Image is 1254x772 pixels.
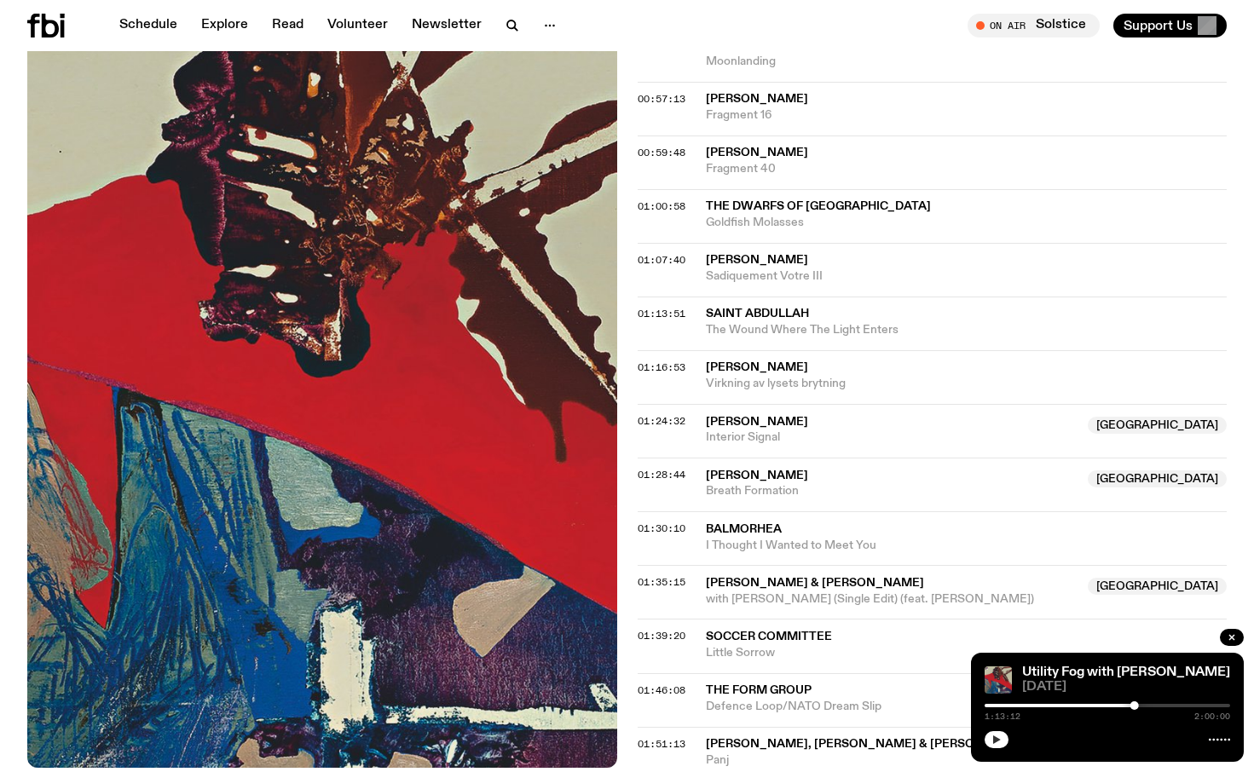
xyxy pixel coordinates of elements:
button: Support Us [1113,14,1227,37]
span: Defence Loop/NATO Dream Slip [706,699,1228,715]
span: Interior Signal [706,429,1078,446]
span: [PERSON_NAME], [PERSON_NAME] & [PERSON_NAME] [706,738,1032,750]
span: [PERSON_NAME] [706,361,808,373]
span: Saint Abdullah [706,308,809,320]
span: 01:00:58 [638,199,685,213]
button: 01:07:40 [638,256,685,265]
img: Cover to Mikoo's album It Floats [985,666,1012,694]
span: [PERSON_NAME] [706,93,808,105]
span: 01:16:53 [638,360,685,374]
button: 01:39:20 [638,631,685,641]
a: Explore [191,14,258,37]
span: The Wound Where The Light Enters [706,322,1228,338]
button: 01:28:44 [638,470,685,480]
span: 01:24:32 [638,414,685,428]
span: [PERSON_NAME] [706,147,808,158]
span: Fragment 16 [706,107,1228,124]
button: 01:13:51 [638,309,685,319]
button: 00:59:48 [638,148,685,158]
span: [PERSON_NAME] & [PERSON_NAME] [706,577,924,589]
span: Fragment 40 [706,161,1228,177]
span: [GEOGRAPHIC_DATA] [1088,417,1227,434]
span: Panj [706,752,1078,769]
span: Moonlanding [706,54,1228,70]
span: [DATE] [1022,681,1230,694]
a: Read [262,14,314,37]
span: Support Us [1124,18,1193,33]
span: 00:59:48 [638,146,685,159]
button: 01:35:15 [638,578,685,587]
span: 01:13:51 [638,307,685,320]
a: Schedule [109,14,188,37]
span: 01:51:13 [638,737,685,751]
a: Newsletter [402,14,492,37]
span: The Dwarfs of [GEOGRAPHIC_DATA] [706,200,931,212]
span: 00:57:13 [638,92,685,106]
a: Volunteer [317,14,398,37]
span: 1:13:12 [985,712,1020,721]
span: 01:07:40 [638,253,685,267]
span: Little Sorrow [706,645,1228,661]
button: 01:30:10 [638,524,685,533]
button: 00:57:13 [638,95,685,104]
span: soccer Committee [706,631,832,642]
button: 01:24:32 [638,417,685,426]
button: 01:46:08 [638,686,685,695]
span: [GEOGRAPHIC_DATA] [1088,470,1227,487]
span: Balmorhea [706,523,782,535]
span: Sadiquement Votre III [706,268,1228,285]
span: [PERSON_NAME] [706,470,808,481]
button: On AirSolstice [968,14,1100,37]
span: 01:39:20 [638,629,685,642]
span: I Thought I Wanted to Meet You [706,538,1228,554]
span: Breath Formation [706,483,1078,499]
button: 01:51:13 [638,740,685,749]
span: 01:46:08 [638,683,685,697]
span: 01:28:44 [638,468,685,481]
span: with [PERSON_NAME] (Single Edit) (feat. [PERSON_NAME]) [706,591,1078,608]
span: [PERSON_NAME] [706,254,808,266]
span: 01:30:10 [638,521,685,535]
button: 01:16:53 [638,363,685,372]
span: [GEOGRAPHIC_DATA] [1088,578,1227,595]
button: 01:00:58 [638,202,685,211]
span: [PERSON_NAME] [706,416,808,428]
span: 2:00:00 [1194,712,1230,721]
span: Goldfish Molasses [706,215,1228,231]
span: The Form Group [706,684,812,696]
a: Utility Fog with [PERSON_NAME] [1022,665,1230,679]
span: Virkning av lysets brytning [706,376,1228,392]
span: 01:35:15 [638,575,685,589]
